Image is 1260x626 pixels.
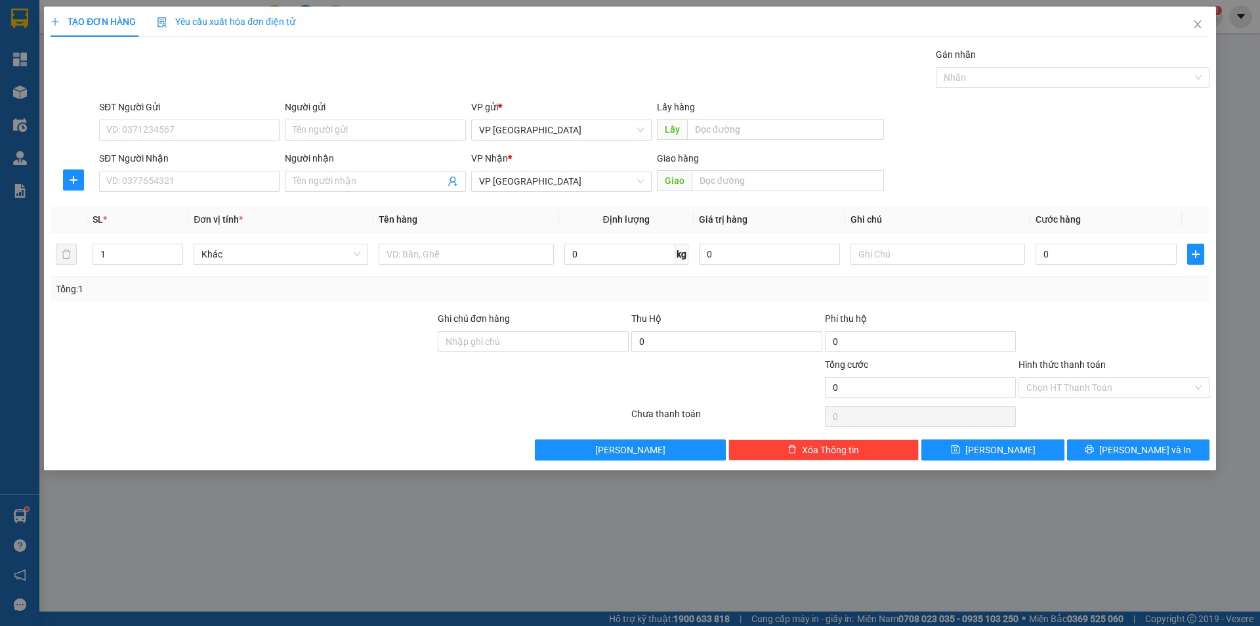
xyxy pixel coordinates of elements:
[63,169,84,190] button: plus
[728,439,919,460] button: deleteXóa Thông tin
[99,100,280,114] div: SĐT Người Gửi
[535,439,726,460] button: [PERSON_NAME]
[438,313,510,324] label: Ghi chú đơn hàng
[802,443,859,457] span: Xóa Thông tin
[657,153,699,164] span: Giao hàng
[285,100,465,114] div: Người gửi
[692,170,884,191] input: Dọc đường
[1067,439,1209,460] button: printer[PERSON_NAME] và In
[1036,214,1081,225] span: Cước hàng
[56,244,77,265] button: delete
[471,100,652,114] div: VP gửi
[965,443,1036,457] span: [PERSON_NAME]
[1187,244,1204,265] button: plus
[1099,443,1191,457] span: [PERSON_NAME] và In
[921,439,1064,460] button: save[PERSON_NAME]
[285,151,465,166] div: Người nhận
[631,313,661,324] span: Thu Hộ
[438,331,629,352] input: Ghi chú đơn hàng
[603,214,650,225] span: Định lượng
[201,244,360,264] span: Khác
[51,17,60,26] span: plus
[951,445,960,455] span: save
[595,443,665,457] span: [PERSON_NAME]
[825,311,1016,331] div: Phí thu hộ
[936,49,976,60] label: Gán nhãn
[1085,445,1094,455] span: printer
[479,120,644,140] span: VP Sài Gòn
[675,244,688,265] span: kg
[64,175,83,185] span: plus
[448,176,458,187] span: user-add
[845,207,1030,233] th: Ghi chú
[657,170,692,191] span: Giao
[1018,359,1106,370] label: Hình thức thanh toán
[787,445,797,455] span: delete
[93,214,103,225] span: SL
[699,214,747,225] span: Giá trị hàng
[379,214,417,225] span: Tên hàng
[51,16,136,27] span: TẠO ĐƠN HÀNG
[825,359,868,370] span: Tổng cước
[687,119,884,140] input: Dọc đường
[1179,7,1216,43] button: Close
[1188,249,1204,259] span: plus
[657,102,695,112] span: Lấy hàng
[471,153,508,164] span: VP Nhận
[657,119,687,140] span: Lấy
[379,244,553,265] input: VD: Bàn, Ghế
[1192,19,1203,30] span: close
[699,244,840,265] input: 0
[630,407,824,430] div: Chưa thanh toán
[56,282,486,296] div: Tổng: 1
[99,151,280,166] div: SĐT Người Nhận
[194,214,243,225] span: Đơn vị tính
[479,171,644,191] span: VP Lộc Ninh
[157,16,295,27] span: Yêu cầu xuất hóa đơn điện tử
[850,244,1025,265] input: Ghi Chú
[157,17,167,28] img: icon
